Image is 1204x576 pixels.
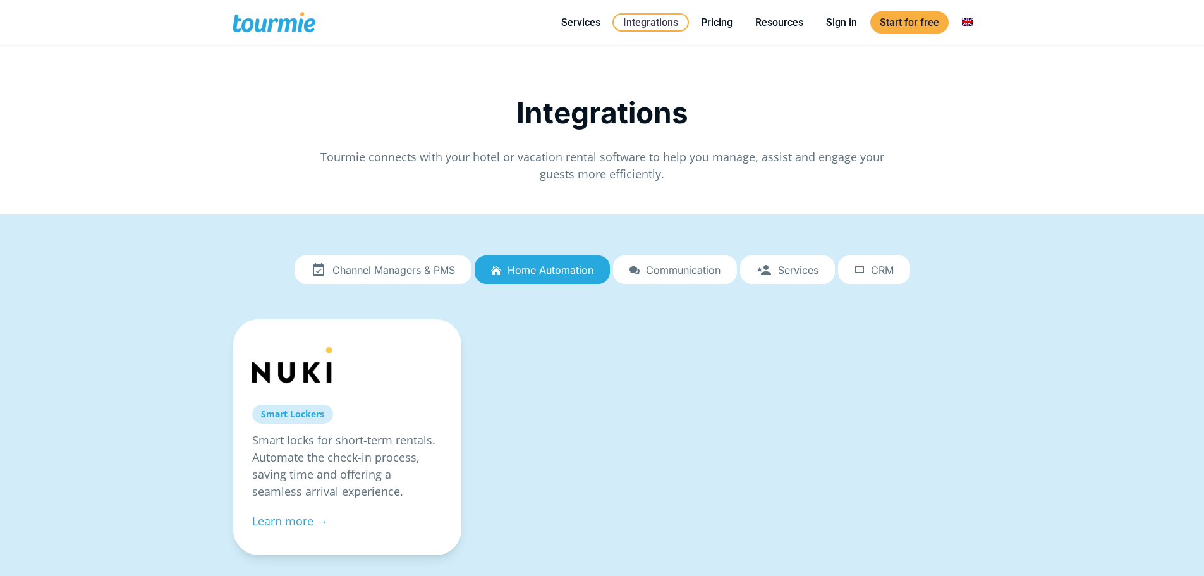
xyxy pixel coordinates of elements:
[552,15,610,30] a: Services
[252,513,328,529] a: Learn more →
[952,15,983,30] a: Switch to
[252,405,333,424] a: Smart Lockers
[778,264,818,276] span: Services
[646,264,721,276] span: Communication
[516,95,688,130] span: Integrations
[746,15,813,30] a: Resources
[871,264,894,276] span: CRM
[817,15,867,30] a: Sign in
[691,15,742,30] a: Pricing
[612,13,689,32] a: Integrations
[508,264,593,276] span: Home automation
[332,264,455,276] span: Channel Managers & PMS
[320,149,884,181] span: Tourmie connects with your hotel or vacation rental software to help you manage, assist and engag...
[870,11,949,34] a: Start for free
[252,432,442,500] p: Smart locks for short-term rentals. Automate the check-in process, saving time and offering a sea...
